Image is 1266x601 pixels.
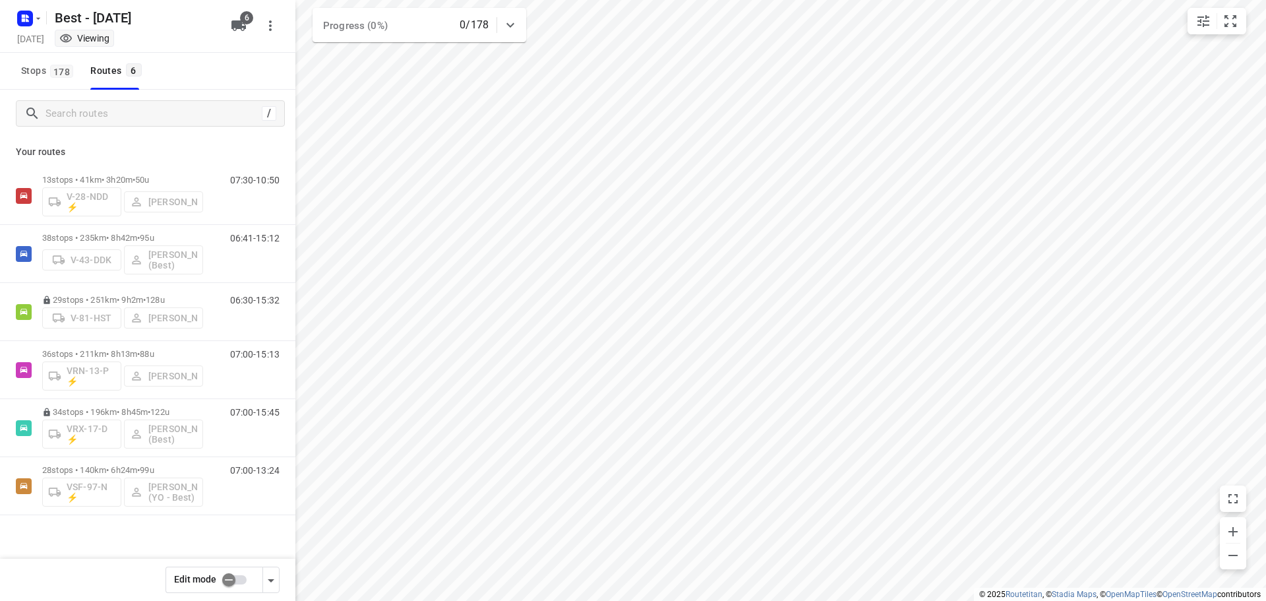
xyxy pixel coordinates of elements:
[460,17,489,33] p: 0/178
[240,11,253,24] span: 6
[150,407,169,417] span: 122u
[137,465,140,475] span: •
[42,407,203,417] p: 34 stops • 196km • 8h45m
[148,407,150,417] span: •
[135,175,149,185] span: 50u
[42,233,203,243] p: 38 stops • 235km • 8h42m
[140,465,154,475] span: 99u
[1162,590,1217,599] a: OpenStreetMap
[257,13,284,39] button: More
[230,175,280,185] p: 07:30-10:50
[230,295,280,305] p: 06:30-15:32
[42,465,203,475] p: 28 stops • 140km • 6h24m
[42,349,203,359] p: 36 stops • 211km • 8h13m
[90,63,145,79] div: Routes
[137,233,140,243] span: •
[1052,590,1097,599] a: Stadia Maps
[174,574,216,585] span: Edit mode
[126,63,142,77] span: 6
[230,349,280,360] p: 07:00-15:13
[1106,590,1157,599] a: OpenMapTiles
[42,175,203,185] p: 13 stops • 41km • 3h20m
[59,32,109,45] div: You are currently in view mode. To make any changes, go to edit project.
[140,233,154,243] span: 95u
[230,465,280,476] p: 07:00-13:24
[263,571,279,588] div: Driver app settings
[50,65,73,78] span: 178
[21,63,77,79] span: Stops
[230,233,280,243] p: 06:41-15:12
[979,590,1261,599] li: © 2025 , © , © © contributors
[16,145,280,159] p: Your routes
[137,349,140,359] span: •
[1190,8,1217,34] button: Map settings
[140,349,154,359] span: 88u
[143,295,146,305] span: •
[133,175,135,185] span: •
[323,20,388,32] span: Progress (0%)
[42,295,203,305] p: 29 stops • 251km • 9h2m
[226,13,252,39] button: 6
[230,407,280,418] p: 07:00-15:45
[146,295,165,305] span: 128u
[1217,8,1244,34] button: Fit zoom
[45,104,262,124] input: Search routes
[1188,8,1246,34] div: small contained button group
[262,106,276,121] div: /
[313,8,526,42] div: Progress (0%)0/178
[1006,590,1042,599] a: Routetitan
